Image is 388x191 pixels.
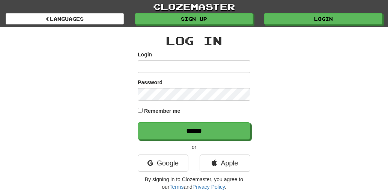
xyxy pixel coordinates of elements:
[192,184,225,190] a: Privacy Policy
[169,184,183,190] a: Terms
[200,155,250,172] a: Apple
[138,143,250,151] p: or
[138,35,250,47] h2: Log In
[138,79,162,86] label: Password
[138,155,188,172] a: Google
[144,107,180,115] label: Remember me
[135,13,253,24] a: Sign up
[138,176,250,191] p: By signing in to Clozemaster, you agree to our and .
[264,13,382,24] a: Login
[6,13,124,24] a: Languages
[138,51,152,58] label: Login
